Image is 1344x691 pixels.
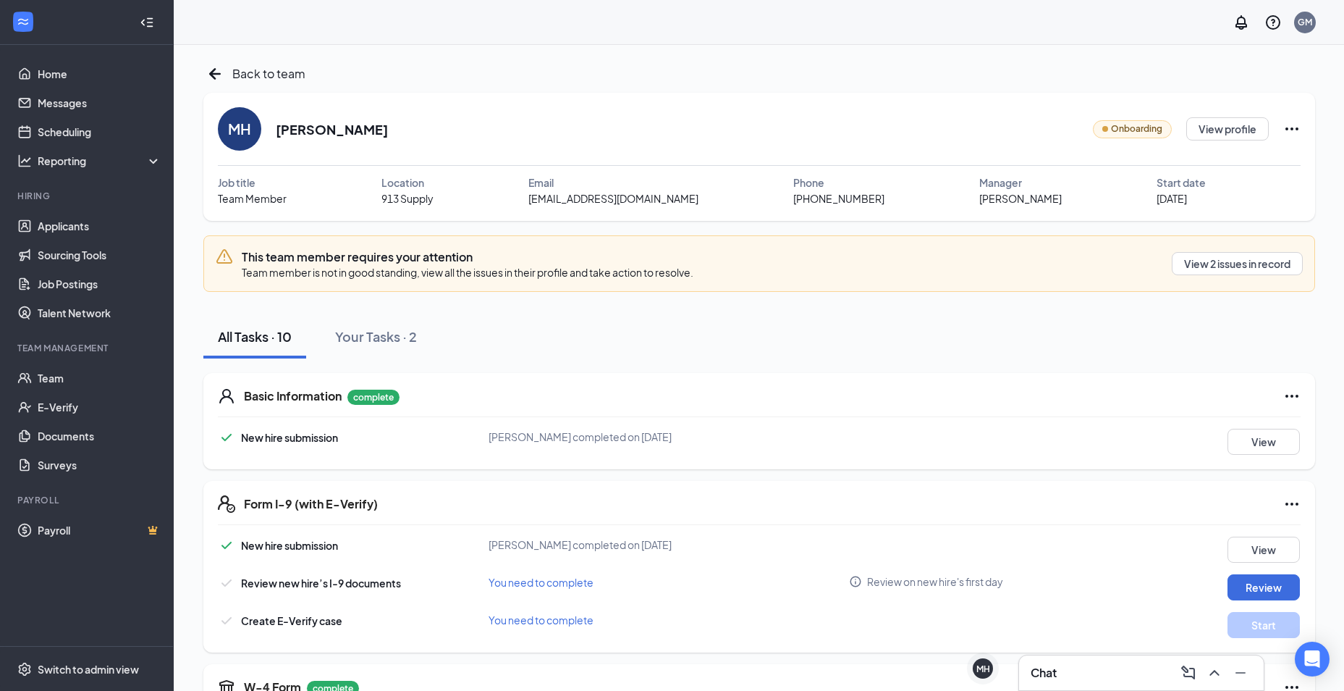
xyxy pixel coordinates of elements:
[979,190,1062,206] span: [PERSON_NAME]
[16,14,30,29] svg: WorkstreamLogo
[489,430,672,443] span: [PERSON_NAME] completed on [DATE]
[1227,574,1300,600] button: Review
[38,516,161,545] a: PayrollCrown
[17,190,159,202] div: Hiring
[244,388,342,404] h5: Basic Information
[528,175,554,190] span: Email
[335,327,417,345] div: Your Tasks · 2
[38,240,161,269] a: Sourcing Tools
[528,190,698,206] span: [EMAIL_ADDRESS][DOMAIN_NAME]
[1283,120,1301,138] svg: Ellipses
[218,327,292,345] div: All Tasks · 10
[1157,190,1187,206] span: [DATE]
[242,266,693,279] span: Team member is not in good standing, view all the issues in their profile and take action to reso...
[979,175,1022,190] span: Manager
[489,538,672,551] span: [PERSON_NAME] completed on [DATE]
[218,429,235,446] svg: Checkmark
[218,495,235,513] svg: FormI9EVerifyIcon
[17,342,159,354] div: Team Management
[1229,661,1252,684] button: Minimize
[1177,661,1200,684] button: ComposeMessage
[1172,252,1303,275] button: View 2 issues in record
[1206,664,1223,682] svg: ChevronUp
[489,576,593,589] span: You need to complete
[241,577,401,590] span: Review new hire’s I-9 documents
[38,393,161,422] a: E-Verify
[849,575,862,588] svg: Info
[1186,117,1269,141] button: View profile
[17,154,32,168] svg: Analysis
[241,539,338,552] span: New hire submission
[793,175,824,190] span: Phone
[1295,642,1330,677] div: Open Intercom Messenger
[489,613,593,627] span: You need to complete
[793,190,884,206] span: [PHONE_NUMBER]
[1264,14,1282,31] svg: QuestionInfo
[140,15,154,30] svg: Collapse
[1180,664,1197,682] svg: ComposeMessage
[38,154,162,168] div: Reporting
[1227,537,1300,563] button: View
[1203,661,1226,684] button: ChevronUp
[38,662,139,677] div: Switch to admin view
[1111,122,1162,136] span: Onboarding
[203,62,227,85] svg: ArrowLeftNew
[244,496,378,512] h5: Form I-9 (with E-Verify)
[38,364,161,393] a: Team
[1232,664,1249,682] svg: Minimize
[38,59,161,88] a: Home
[347,390,400,405] p: complete
[1298,16,1312,28] div: GM
[976,663,990,675] div: MH
[218,612,235,629] svg: Checkmark
[1283,388,1301,405] svg: Ellipses
[17,662,32,677] svg: Settings
[38,117,161,146] a: Scheduling
[1283,495,1301,513] svg: Ellipses
[276,120,388,138] h2: [PERSON_NAME]
[232,64,305,83] span: Back to team
[38,88,161,117] a: Messages
[241,431,338,444] span: New hire submission
[1157,175,1206,190] span: Start date
[1233,14,1250,31] svg: Notifications
[1227,429,1300,455] button: View
[38,269,161,298] a: Job Postings
[38,422,161,451] a: Documents
[218,537,235,554] svg: Checkmark
[218,388,235,405] svg: User
[1031,665,1057,681] h3: Chat
[218,175,255,190] span: Job title
[1227,612,1300,638] button: Start
[17,494,159,506] div: Payroll
[228,119,251,139] div: MH
[867,574,1003,589] span: Review on new hire's first day
[218,190,287,206] span: Team Member
[38,451,161,479] a: Surveys
[381,190,434,206] span: 913 Supply
[218,574,235,592] svg: Checkmark
[38,212,161,240] a: Applicants
[38,298,161,327] a: Talent Network
[216,248,233,265] svg: Warning
[203,62,305,85] a: ArrowLeftNewBack to team
[242,249,693,265] h3: This team member requires your attention
[241,614,342,627] span: Create E-Verify case
[381,175,424,190] span: Location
